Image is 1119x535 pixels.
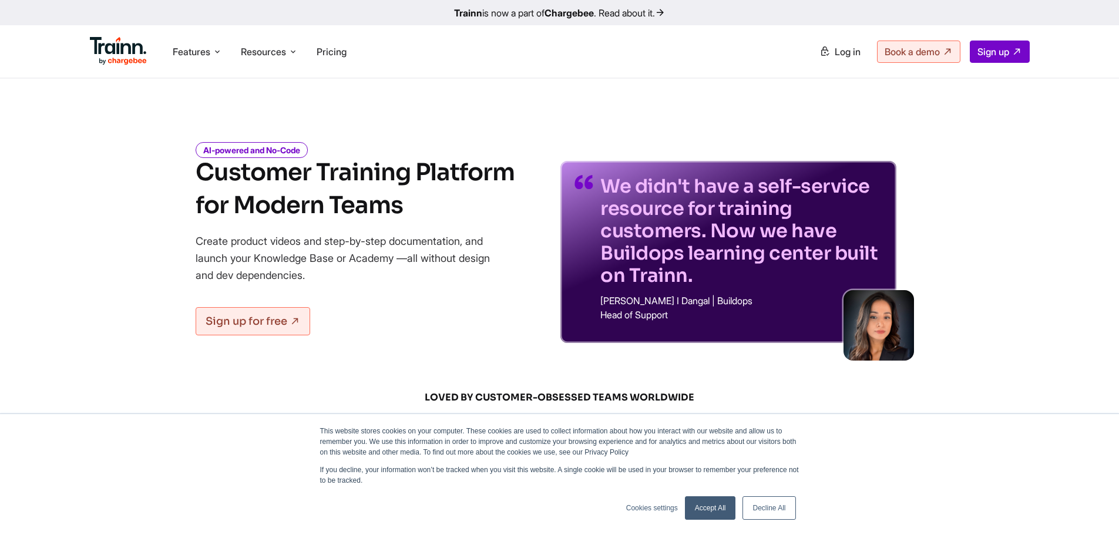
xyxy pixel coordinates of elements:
p: Head of Support [600,310,882,319]
a: Sign up for free [196,307,310,335]
a: Accept All [685,496,736,520]
span: Resources [241,45,286,58]
span: Features [173,45,210,58]
span: LOVED BY CUSTOMER-OBSESSED TEAMS WORLDWIDE [278,391,842,404]
span: Log in [835,46,861,58]
p: [PERSON_NAME] I Dangal | Buildops [600,296,882,305]
h1: Customer Training Platform for Modern Teams [196,156,515,222]
img: sabina-buildops.d2e8138.png [844,290,914,361]
a: Log in [812,41,868,62]
a: Book a demo [877,41,960,63]
b: Chargebee [545,7,594,19]
a: Decline All [742,496,795,520]
p: This website stores cookies on your computer. These cookies are used to collect information about... [320,426,799,457]
a: Cookies settings [626,503,678,513]
a: Pricing [317,46,347,58]
p: If you decline, your information won’t be tracked when you visit this website. A single cookie wi... [320,465,799,486]
img: quotes-purple.41a7099.svg [574,175,593,189]
i: AI-powered and No-Code [196,142,308,158]
img: Trainn Logo [90,37,147,65]
span: Book a demo [885,46,940,58]
b: Trainn [454,7,482,19]
a: Sign up [970,41,1030,63]
p: We didn't have a self-service resource for training customers. Now we have Buildops learning cent... [600,175,882,287]
p: Create product videos and step-by-step documentation, and launch your Knowledge Base or Academy —... [196,233,507,284]
span: Sign up [977,46,1009,58]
